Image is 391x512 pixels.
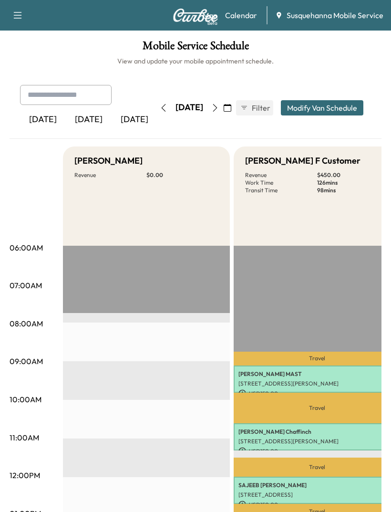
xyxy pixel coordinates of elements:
button: Modify Van Schedule [281,100,363,115]
a: Calendar [225,10,257,21]
p: 11:00AM [10,432,39,443]
p: Revenue [245,171,317,179]
div: Beta [207,20,217,27]
p: $ 450.00 [317,171,389,179]
p: 126 mins [317,179,389,187]
span: Filter [252,102,269,114]
p: 09:00AM [10,355,43,367]
div: [DATE] [20,109,66,131]
h1: Mobile Service Schedule [10,40,381,56]
p: 06:00AM [10,242,43,253]
h5: [PERSON_NAME] F Customer [245,154,360,167]
p: Revenue [74,171,146,179]
img: Curbee Logo [173,9,218,22]
p: $ 0.00 [146,171,218,179]
p: 12:00PM [10,470,40,481]
p: 10:00AM [10,394,41,405]
p: 98 mins [317,187,389,194]
div: [DATE] [66,109,112,131]
button: Filter [236,100,273,115]
h5: [PERSON_NAME] [74,154,143,167]
div: [DATE] [112,109,157,131]
p: Work Time [245,179,317,187]
a: MapBeta [203,10,217,21]
p: Transit Time [245,187,317,194]
h6: View and update your mobile appointment schedule. [10,56,381,66]
span: Susquehanna Mobile Service [287,10,383,21]
p: 08:00AM [10,318,43,329]
p: 07:00AM [10,280,42,291]
div: [DATE] [175,102,203,114]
